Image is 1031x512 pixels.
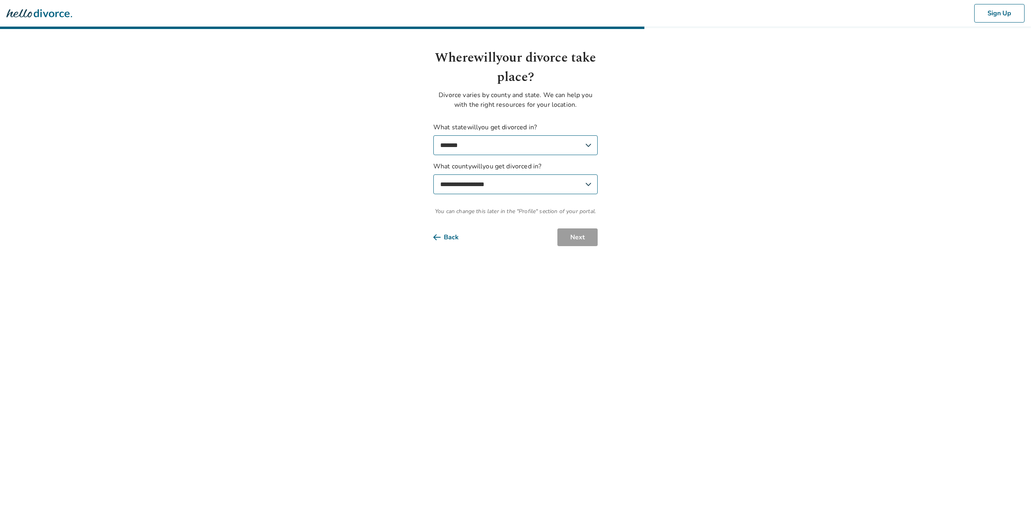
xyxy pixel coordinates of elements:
button: Next [557,228,598,246]
button: Sign Up [974,4,1025,23]
p: Divorce varies by county and state. We can help you with the right resources for your location. [433,90,598,110]
select: What countywillyou get divorced in? [433,174,598,194]
iframe: Chat Widget [991,473,1031,512]
label: What state will you get divorced in? [433,122,598,155]
button: Back [433,228,472,246]
label: What county will you get divorced in? [433,162,598,194]
h1: Where will your divorce take place? [433,48,598,87]
span: You can change this later in the "Profile" section of your portal. [433,207,598,216]
select: What statewillyou get divorced in? [433,135,598,155]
